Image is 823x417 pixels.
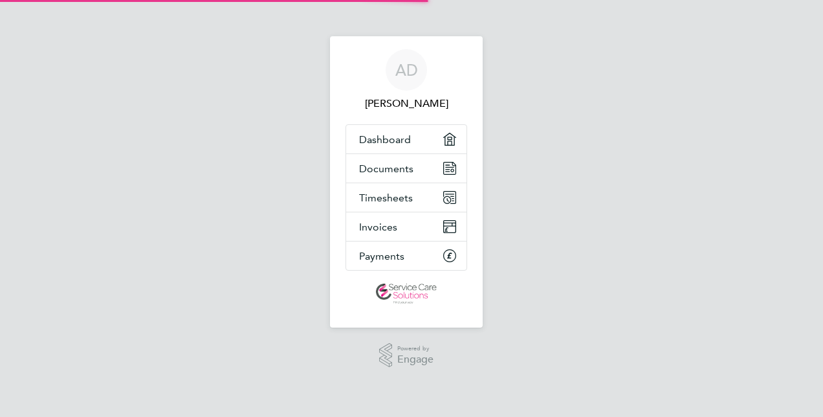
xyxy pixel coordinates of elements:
a: Payments [346,242,466,270]
a: Dashboard [346,125,466,153]
nav: Main navigation [330,36,483,328]
span: Dashboard [359,133,411,146]
span: AD [395,62,418,78]
a: AD[PERSON_NAME] [346,49,467,111]
span: Powered by [397,343,433,354]
a: Powered byEngage [379,343,434,368]
span: Engage [397,354,433,365]
a: Documents [346,154,466,183]
a: Invoices [346,212,466,241]
a: Go to home page [346,284,467,304]
span: Anthony Downey [346,96,467,111]
a: Timesheets [346,183,466,212]
span: Payments [359,250,404,262]
span: Timesheets [359,192,413,204]
img: servicecare-logo-retina.png [376,284,437,304]
span: Invoices [359,221,397,233]
span: Documents [359,163,413,175]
